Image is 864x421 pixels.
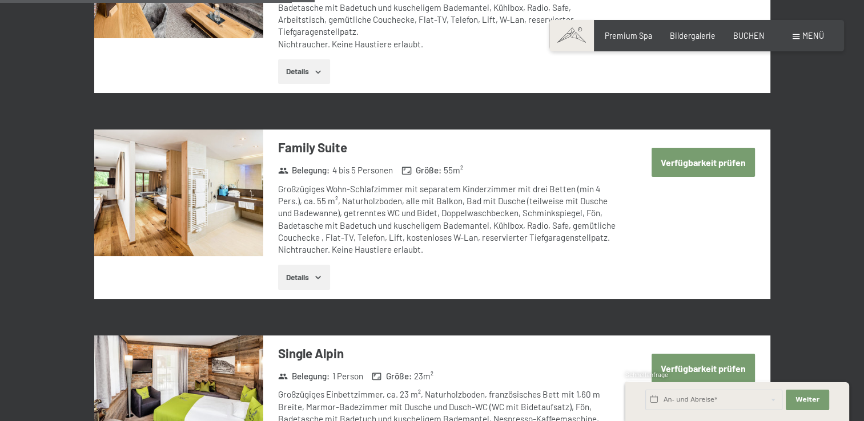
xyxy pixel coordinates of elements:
[670,31,716,41] a: Bildergalerie
[795,395,819,404] span: Weiter
[733,31,765,41] a: BUCHEN
[786,390,829,410] button: Weiter
[652,148,755,177] button: Verfügbarkeit prüfen
[372,370,412,382] strong: Größe :
[802,31,824,41] span: Menü
[625,371,668,378] span: Schnellanfrage
[444,164,463,176] span: 55 m²
[278,139,618,156] h3: Family Suite
[332,370,363,382] span: 1 Person
[94,129,263,256] img: mss_renderimg.php
[652,354,755,383] button: Verfügbarkeit prüfen
[278,164,330,176] strong: Belegung :
[278,345,618,362] h3: Single Alpin
[605,31,652,41] a: Premium Spa
[278,183,618,256] div: Großzügiges Wohn-Schlafzimmer mit separatem Kinderzimmer mit drei Betten (min 4 Pers.), ca. 55 m²...
[401,164,441,176] strong: Größe :
[414,370,433,382] span: 23 m²
[332,164,393,176] span: 4 bis 5 Personen
[278,370,330,382] strong: Belegung :
[278,59,330,84] button: Details
[278,265,330,290] button: Details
